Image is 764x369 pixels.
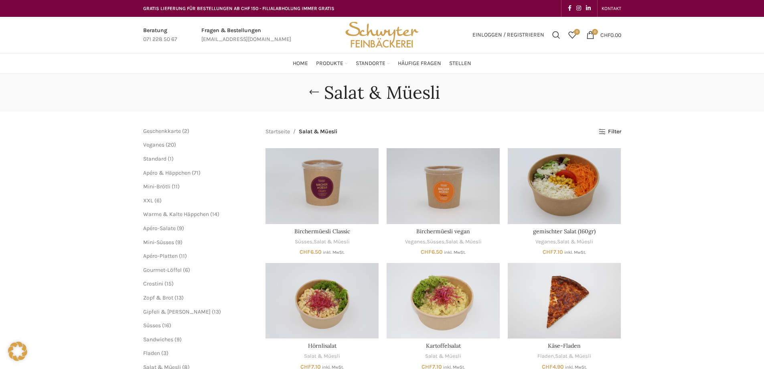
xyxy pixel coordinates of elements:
[143,183,170,190] a: Mini-Brötli
[508,148,621,224] a: gemischter Salat (160gr)
[300,249,310,255] span: CHF
[398,55,441,71] a: Häufige Fragen
[342,17,421,53] img: Bäckerei Schwyter
[201,26,291,44] a: Infobox link
[543,249,563,255] bdi: 7.10
[574,3,584,14] a: Instagram social link
[168,141,174,148] span: 20
[387,263,500,338] a: Kartoffelsalat
[176,294,182,301] span: 13
[508,263,621,338] a: Käse-Fladen
[174,183,178,190] span: 11
[548,342,581,349] a: Käse-Fladen
[342,31,421,38] a: Site logo
[143,350,160,357] span: Fladen
[308,342,336,349] a: Hörnlisalat
[533,228,596,235] a: gemischter Salat (160gr)
[163,350,166,357] span: 3
[535,238,556,246] a: Veganes
[356,60,385,67] span: Standorte
[143,169,190,176] span: Apéro & Häppchen
[599,128,621,135] a: Filter
[299,127,337,136] span: Salat & Müesli
[600,31,621,38] bdi: 0.00
[324,82,440,103] h1: Salat & Müesli
[194,169,199,176] span: 71
[565,3,574,14] a: Facebook social link
[143,128,181,135] a: Geschenkkarte
[304,353,340,360] a: Salat & Müesli
[179,225,182,232] span: 9
[143,141,164,148] a: Veganes
[156,197,160,204] span: 6
[356,55,390,71] a: Standorte
[139,55,625,71] div: Main navigation
[555,353,591,360] a: Salat & Müesli
[548,27,564,43] a: Suchen
[143,197,153,204] a: XXL
[143,280,163,287] a: Crostini
[557,238,593,246] a: Salat & Müesli
[543,249,553,255] span: CHF
[421,249,432,255] span: CHF
[143,267,182,273] a: Gourmet-Löffel
[449,55,471,71] a: Stellen
[398,60,441,67] span: Häufige Fragen
[143,294,173,301] a: Zopf & Brot
[295,238,312,246] a: Süsses
[143,26,177,44] a: Infobox link
[426,342,461,349] a: Kartoffelsalat
[293,55,308,71] a: Home
[143,155,166,162] a: Standard
[166,280,172,287] span: 15
[300,249,322,255] bdi: 6.50
[143,322,161,329] span: Süsses
[265,127,337,136] nav: Breadcrumb
[537,353,554,360] a: Fladen
[164,322,169,329] span: 16
[143,239,174,246] a: Mini-Süsses
[598,0,625,16] div: Secondary navigation
[143,211,209,218] a: Warme & Kalte Häppchen
[212,211,217,218] span: 14
[468,27,548,43] a: Einloggen / Registrieren
[143,6,334,11] span: GRATIS LIEFERUNG FÜR BESTELLUNGEN AB CHF 150 - FILIALABHOLUNG IMMER GRATIS
[143,308,211,315] a: Gipfeli & [PERSON_NAME]
[564,250,586,255] small: inkl. MwSt.
[592,29,598,35] span: 0
[602,6,621,11] span: KONTAKT
[181,253,185,259] span: 11
[387,238,500,246] div: , ,
[444,250,466,255] small: inkl. MwSt.
[574,29,580,35] span: 0
[177,239,180,246] span: 9
[185,267,188,273] span: 6
[416,228,470,235] a: Birchermüesli vegan
[143,253,178,259] a: Apéro-Platten
[508,353,621,360] div: ,
[143,336,173,343] a: Sandwiches
[265,263,379,338] a: Hörnlisalat
[293,60,308,67] span: Home
[323,250,345,255] small: inkl. MwSt.
[143,225,176,232] span: Apéro-Salate
[387,148,500,224] a: Birchermüesli vegan
[316,55,348,71] a: Produkte
[564,27,580,43] a: 0
[564,27,580,43] div: Meine Wunschliste
[304,84,324,100] a: Go back
[294,228,350,235] a: Birchermüesli Classic
[176,336,180,343] span: 9
[427,238,444,246] a: Süsses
